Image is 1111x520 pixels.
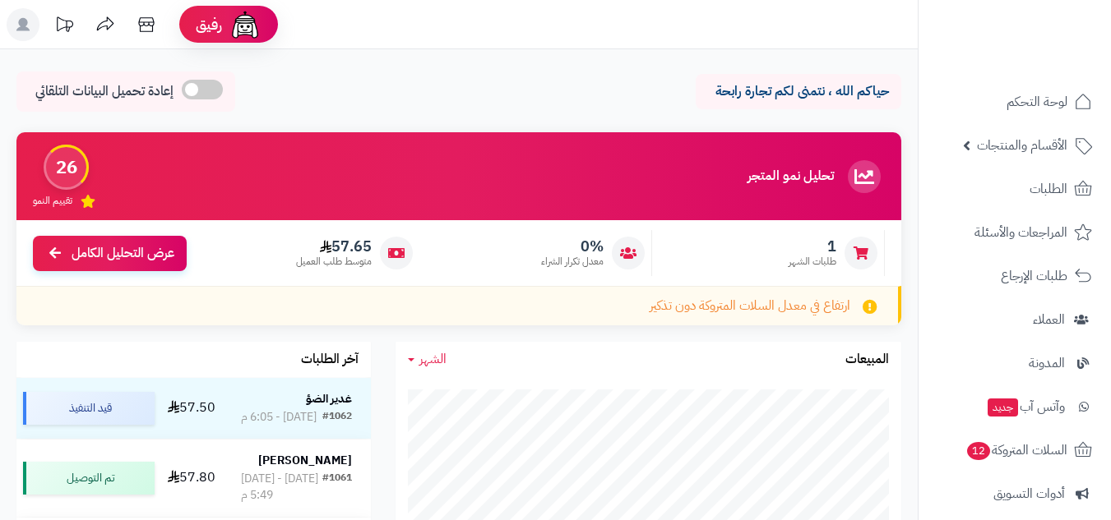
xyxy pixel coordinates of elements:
span: متوسط طلب العميل [296,255,372,269]
a: المدونة [928,343,1101,383]
span: الطلبات [1030,177,1067,200]
span: جديد [988,398,1018,416]
a: عرض التحليل الكامل [33,236,187,271]
a: المراجعات والأسئلة [928,213,1101,252]
span: رفيق [196,15,222,35]
a: أدوات التسويق [928,474,1101,513]
div: تم التوصيل [23,462,155,495]
img: logo-2.png [999,46,1095,81]
div: [DATE] - [DATE] 5:49 م [241,471,322,504]
div: #1062 [322,409,352,426]
a: السلات المتروكة12 [928,430,1101,470]
span: طلبات الإرجاع [1001,265,1067,288]
span: تقييم النمو [33,194,72,208]
div: قيد التنفيذ [23,392,155,425]
span: 1 [789,237,836,255]
strong: [PERSON_NAME] [258,452,352,469]
span: الشهر [419,349,447,369]
a: لوحة التحكم [928,82,1101,122]
a: الشهر [408,350,447,369]
a: تحديثات المنصة [44,8,85,45]
div: [DATE] - 6:05 م [241,409,317,426]
h3: آخر الطلبات [301,352,359,367]
span: وآتس آب [986,395,1065,418]
span: العملاء [1033,308,1065,331]
span: 57.65 [296,237,372,255]
a: العملاء [928,300,1101,339]
h3: تحليل نمو المتجر [748,169,834,184]
span: المدونة [1029,352,1065,375]
span: معدل تكرار الشراء [541,255,604,269]
td: 57.80 [161,439,222,517]
span: الأقسام والمنتجات [977,134,1067,157]
a: الطلبات [928,169,1101,209]
span: ارتفاع في معدل السلات المتروكة دون تذكير [650,297,850,315]
span: 0% [541,237,604,255]
span: طلبات الشهر [789,255,836,269]
div: #1061 [322,471,352,504]
strong: غدير الضؤ [306,390,352,407]
span: 12 [967,442,990,460]
a: وآتس آبجديد [928,387,1101,426]
span: المراجعات والأسئلة [974,221,1067,244]
span: عرض التحليل الكامل [72,244,174,263]
h3: المبيعات [845,352,889,367]
span: أدوات التسويق [993,482,1065,505]
p: حياكم الله ، نتمنى لكم تجارة رابحة [708,82,889,101]
td: 57.50 [161,378,222,439]
span: إعادة تحميل البيانات التلقائي [35,82,174,101]
span: لوحة التحكم [1007,90,1067,113]
span: السلات المتروكة [965,439,1067,462]
a: طلبات الإرجاع [928,256,1101,296]
img: ai-face.png [229,8,262,41]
